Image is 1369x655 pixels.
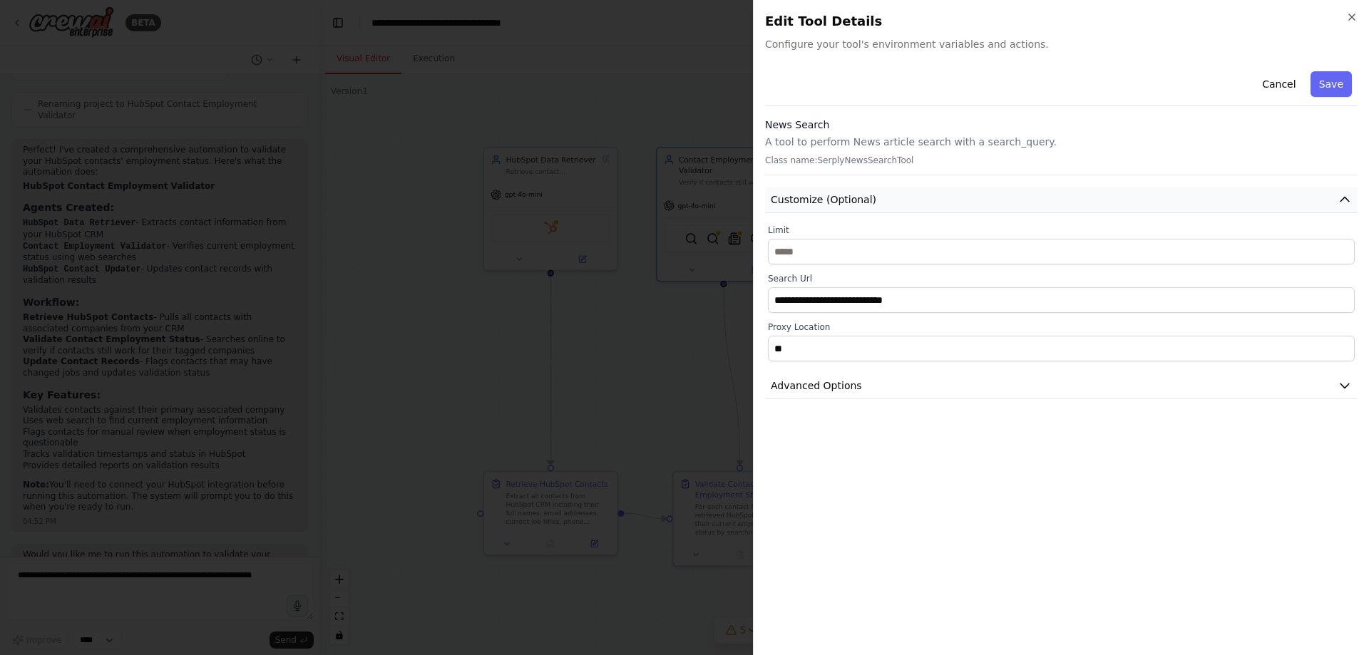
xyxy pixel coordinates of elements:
[771,378,862,393] span: Advanced Options
[765,187,1358,213] button: Customize (Optional)
[765,118,1358,132] h3: News Search
[768,273,1355,284] label: Search Url
[768,225,1355,236] label: Limit
[765,37,1358,51] span: Configure your tool's environment variables and actions.
[1311,71,1352,97] button: Save
[771,192,876,207] span: Customize (Optional)
[765,135,1358,149] p: A tool to perform News article search with a search_query.
[1253,71,1304,97] button: Cancel
[768,321,1355,333] label: Proxy Location
[765,11,1358,31] h2: Edit Tool Details
[765,155,1358,166] p: Class name: SerplyNewsSearchTool
[765,373,1358,399] button: Advanced Options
